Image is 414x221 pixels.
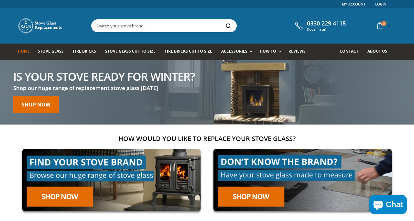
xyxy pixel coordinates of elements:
[73,48,96,54] span: Fire Bricks
[221,44,256,60] a: Accessories
[92,20,309,32] input: Search your stove brand...
[307,20,346,27] span: 0330 229 4118
[209,145,396,216] img: made-to-measure-cta_2cd95ceb-d519-4648-b0cf-d2d338fdf11f.jpg
[381,21,387,26] span: 0
[18,145,205,216] img: find-your-brand-cta_9b334d5d-5c94-48ed-825f-d7972bbdebd0.jpg
[293,20,346,32] a: 0330 229 4118 (local rate)
[307,27,346,32] span: (local rate)
[18,48,30,54] span: Home
[105,44,160,60] a: Stove Glass Cut To Size
[367,48,387,54] span: About us
[18,44,35,60] a: Home
[165,44,217,60] a: Fire Bricks Cut To Size
[340,48,358,54] span: Contact
[13,71,195,82] h2: Is your stove ready for winter?
[18,18,63,34] img: Stove Glass Replacement
[38,44,69,60] a: Stove Glass
[260,48,276,54] span: How To
[73,44,101,60] a: Fire Bricks
[13,84,195,92] h3: Shop our huge range of replacement stove glass [DATE]
[367,44,392,60] a: About us
[221,20,236,32] button: Search
[340,44,363,60] a: Contact
[18,134,396,143] h2: How would you like to replace your stove glass?
[221,48,247,54] span: Accessories
[260,44,284,60] a: How To
[289,44,310,60] a: Reviews
[13,96,59,113] a: Shop now
[289,48,306,54] span: Reviews
[38,48,64,54] span: Stove Glass
[105,48,155,54] span: Stove Glass Cut To Size
[367,195,409,216] inbox-online-store-chat: Shopify online store chat
[375,19,392,32] a: 0
[165,48,212,54] span: Fire Bricks Cut To Size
